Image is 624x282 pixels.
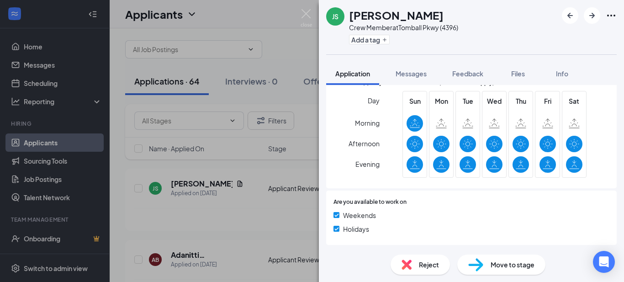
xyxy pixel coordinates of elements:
span: Sat [566,96,582,106]
span: Messages [396,69,427,78]
span: Fri [539,96,556,106]
span: Sun [407,96,423,106]
div: Crew Member at Tomball Pkwy (4396) [349,23,458,32]
span: Info [556,69,568,78]
span: Day [368,96,380,106]
svg: ArrowRight [587,10,598,21]
div: Open Intercom Messenger [593,251,615,273]
button: ArrowLeftNew [562,7,578,24]
svg: Plus [382,37,387,43]
svg: Ellipses [606,10,617,21]
span: Tue [460,96,476,106]
span: Application [335,69,370,78]
span: Are you available to work on [333,198,407,207]
span: Evening [355,156,380,172]
span: Thu [513,96,529,106]
div: JS [332,12,338,21]
h1: [PERSON_NAME] [349,7,444,23]
button: ArrowRight [584,7,600,24]
span: Files [511,69,525,78]
span: Afternoon [349,135,380,152]
span: Feedback [452,69,483,78]
span: Mon [433,96,449,106]
svg: ArrowLeftNew [565,10,576,21]
span: Reject [419,260,439,270]
span: Wed [486,96,502,106]
span: Morning [355,115,380,131]
span: Weekends [343,210,376,220]
span: Holidays [343,224,369,234]
button: PlusAdd a tag [349,35,390,44]
span: Move to stage [491,260,534,270]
